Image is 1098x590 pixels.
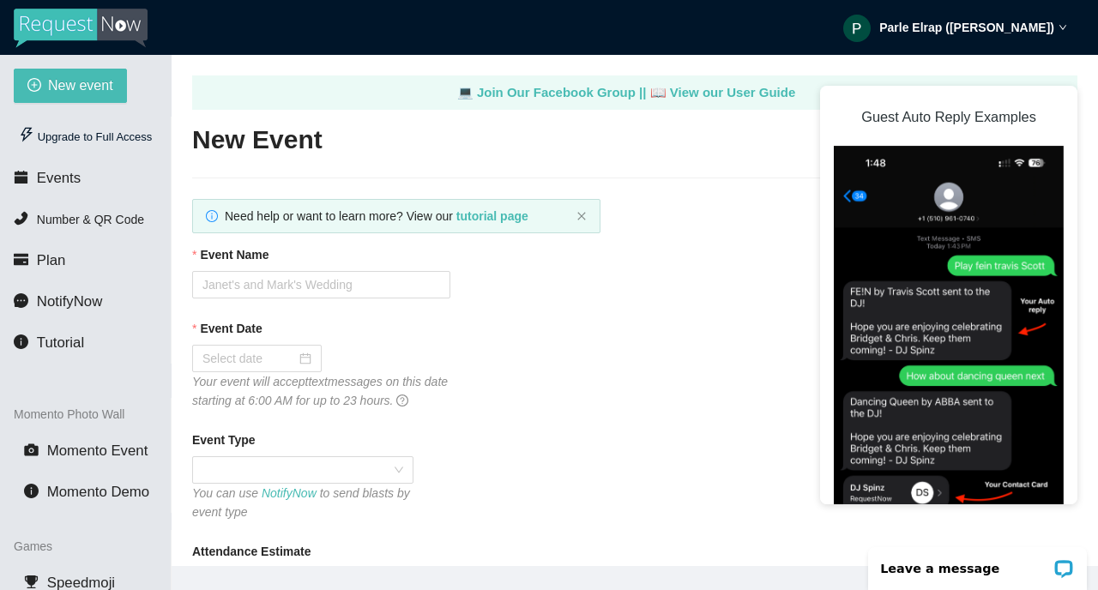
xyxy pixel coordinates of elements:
[192,375,448,407] i: Your event will accept text messages on this date starting at 6:00 AM for up to 23 hours.
[47,484,149,500] span: Momento Demo
[37,213,144,226] span: Number & QR Code
[14,334,28,349] span: info-circle
[14,211,28,226] span: phone
[192,484,413,521] div: You can use to send blasts by event type
[650,85,796,99] a: laptop View our User Guide
[14,252,28,267] span: credit-card
[576,211,587,222] button: close
[457,85,650,99] a: laptop Join Our Facebook Group ||
[1059,23,1067,32] span: down
[192,430,256,449] b: Event Type
[396,394,408,406] span: question-circle
[576,211,587,221] span: close
[14,120,157,154] div: Upgrade to Full Access
[456,209,528,223] a: tutorial page
[650,85,667,99] span: laptop
[879,21,1054,34] strong: Parle Elrap ([PERSON_NAME])
[19,127,34,142] span: thunderbolt
[857,536,1098,590] iframe: LiveChat chat widget
[27,78,41,94] span: plus-circle
[192,123,1077,158] h2: New Event
[48,75,113,96] span: New event
[200,245,268,264] b: Event Name
[202,349,296,368] input: Select date
[457,85,474,99] span: laptop
[37,252,66,268] span: Plan
[14,293,28,308] span: message
[24,575,39,589] span: trophy
[37,334,84,351] span: Tutorial
[834,99,1064,135] h3: Guest Auto Reply Examples
[14,69,127,103] button: plus-circleNew event
[200,319,262,338] b: Event Date
[47,442,148,459] span: Momento Event
[192,542,311,561] b: Attendance Estimate
[24,442,39,457] span: camera
[37,170,81,186] span: Events
[24,484,39,498] span: info-circle
[843,15,871,42] img: ACg8ocITdFVTy3AVHRTd8bn7ltN6XLewx_HJg0rRodf2_OrdRgNwqw=s96-c
[14,9,148,48] img: RequestNow
[14,170,28,184] span: calendar
[262,486,317,500] a: NotifyNow
[225,209,528,223] span: Need help or want to learn more? View our
[37,293,102,310] span: NotifyNow
[192,271,450,298] input: Janet's and Mark's Wedding
[206,210,218,222] span: info-circle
